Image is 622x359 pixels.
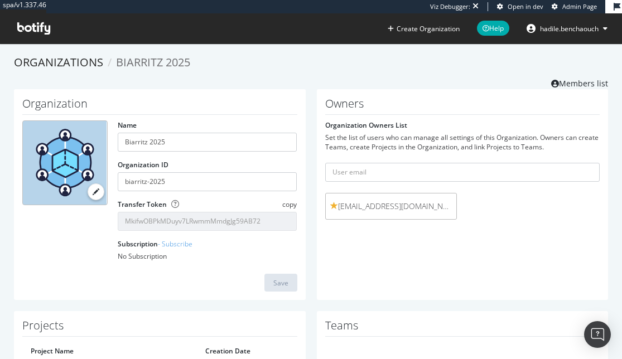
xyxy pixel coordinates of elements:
input: Organization ID [118,172,297,191]
h1: Owners [325,98,600,115]
label: Name [118,120,137,130]
button: Save [264,274,297,292]
label: Organization Owners List [325,120,407,130]
h1: Projects [22,319,297,337]
label: Subscription [118,239,192,249]
a: Admin Page [552,2,597,11]
span: Biarritz 2025 [116,55,190,70]
span: [EMAIL_ADDRESS][DOMAIN_NAME] [330,201,452,212]
label: Organization ID [118,160,168,169]
button: Create Organization [387,23,460,34]
button: hadile.benchaouch [518,20,616,37]
input: name [118,133,297,152]
span: copy [282,200,297,209]
a: Organizations [14,55,103,70]
a: Members list [551,75,608,89]
div: Set the list of users who can manage all settings of this Organization. Owners can create Teams, ... [325,133,600,152]
span: hadile.benchaouch [540,24,599,33]
a: Open in dev [497,2,543,11]
h1: Teams [325,319,600,337]
input: User email [325,163,600,182]
div: Save [273,278,288,288]
label: Transfer Token [118,200,167,209]
div: Open Intercom Messenger [584,321,611,348]
div: No Subscription [118,251,297,261]
span: Help [477,21,509,36]
h1: Organization [22,98,297,115]
span: Open in dev [508,2,543,11]
div: Viz Debugger: [430,2,470,11]
span: Admin Page [562,2,597,11]
ol: breadcrumbs [14,55,608,71]
a: - Subscribe [158,239,192,249]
